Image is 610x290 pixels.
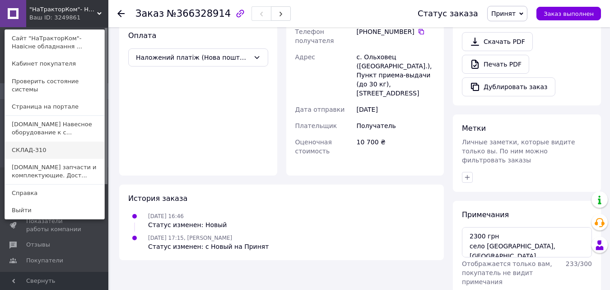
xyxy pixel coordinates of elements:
div: [PHONE_NUMBER] [357,27,435,36]
span: Отзывы [26,241,50,249]
span: Показатели работы компании [26,217,84,233]
button: Заказ выполнен [536,7,601,20]
a: Сайт "НаТракторКом"- Навісне обладнання ... [5,30,104,55]
div: с. Ольховец ([GEOGRAPHIC_DATA].), Пункт приема-выдачи (до 30 кг), [STREET_ADDRESS] [355,49,437,101]
span: [DATE] 16:46 [148,213,184,219]
span: Принят [491,10,516,17]
div: Статус изменен: Новый [148,220,227,229]
span: Плательщик [295,122,337,129]
span: Метки [462,124,486,133]
button: Дублировать заказ [462,77,555,96]
a: Печать PDF [462,55,529,74]
a: Страница на портале [5,98,104,115]
span: Дата отправки [295,106,345,113]
a: Выйти [5,202,104,219]
span: Примечания [462,210,509,219]
a: Проверить состояние системы [5,73,104,98]
span: Заказ выполнен [544,10,594,17]
div: Получатель [355,118,437,134]
span: Личные заметки, которые видите только вы. По ним можно фильтровать заказы [462,138,575,164]
span: Покупатели [26,257,63,265]
span: Отображается только вам, покупатель не видит примечания [462,260,552,285]
div: [DATE] [355,101,437,118]
span: [DATE] 17:15, [PERSON_NAME] [148,235,232,241]
a: Кабинет покупателя [5,55,104,72]
a: [DOMAIN_NAME] Навесное оборудование к с... [5,116,104,141]
div: Вернуться назад [117,9,125,18]
div: 10 700 ₴ [355,134,437,159]
span: Наложений платіж (Нова пошта, [GEOGRAPHIC_DATA]) [136,52,250,62]
textarea: 2300 грн село [GEOGRAPHIC_DATA], [GEOGRAPHIC_DATA], [GEOGRAPHIC_DATA] долла [462,227,592,257]
a: Скачать PDF [462,32,533,51]
span: История заказа [128,194,187,203]
span: 233 / 300 [566,260,592,267]
a: СКЛАД-310 [5,142,104,159]
div: Статус заказа [418,9,478,18]
span: Оплата [128,31,156,40]
a: Справка [5,185,104,202]
span: Оценочная стоимость [295,138,332,155]
div: Ваш ID: 3249861 [29,14,67,22]
span: №366328914 [167,8,231,19]
span: Телефон получателя [295,28,334,44]
span: Адрес [295,53,315,61]
div: Статус изменен: с Новый на Принят [148,242,269,251]
span: "НаТракторКом"- Навісне обладнання та запчастини на трактор, мотоблок [29,5,97,14]
span: Заказ [135,8,164,19]
a: [DOMAIN_NAME] запчасти и комплектующие. Дост... [5,159,104,184]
